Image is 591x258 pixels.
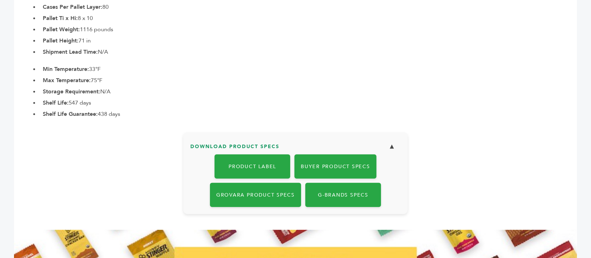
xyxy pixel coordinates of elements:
b: Storage Requirement: [43,88,100,95]
b: Min Temperature: [43,65,89,73]
li: 1116 pounds [39,25,577,34]
b: Pallet Weight: [43,26,80,33]
b: Shelf Life: [43,99,69,107]
li: 8 x 10 [39,14,577,22]
b: Cases Per Pallet Layer: [43,3,102,11]
a: G-Brands Specs [305,183,381,207]
b: Pallet Ti x Hi: [43,14,78,22]
h3: Download Product Specs [190,139,401,160]
li: 547 days [39,99,577,107]
a: Product Label [215,154,290,179]
li: N/A [39,87,577,96]
b: Shelf Life Guarantee: [43,110,98,118]
li: 71 in [39,37,577,45]
li: 33°F [39,65,577,73]
li: N/A [39,48,577,56]
b: Max Temperature: [43,77,91,84]
button: ▼ [383,139,401,154]
b: Shipment Lead Time: [43,48,98,56]
li: 80 [39,3,577,11]
li: 75°F [39,76,577,85]
a: Grovara Product Specs [210,183,301,207]
a: Buyer Product Specs [294,154,376,179]
li: 438 days [39,110,577,118]
b: Pallet Height: [43,37,79,45]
